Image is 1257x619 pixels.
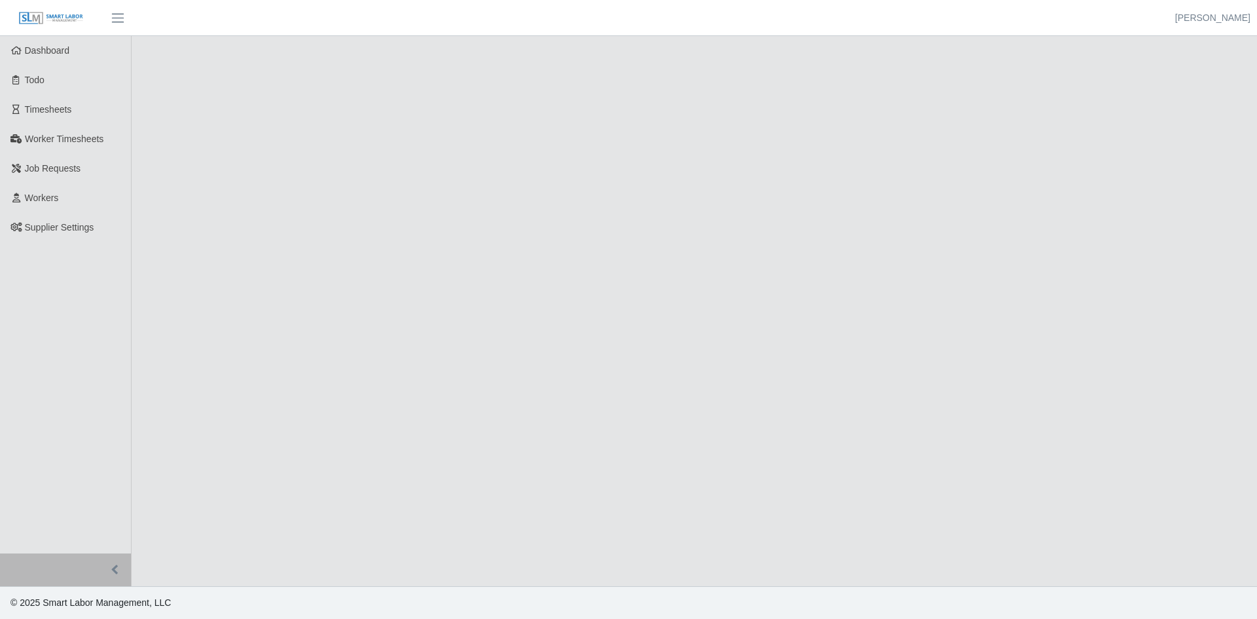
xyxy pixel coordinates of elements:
[1175,11,1250,25] a: [PERSON_NAME]
[25,45,70,56] span: Dashboard
[25,222,94,233] span: Supplier Settings
[10,597,171,608] span: © 2025 Smart Labor Management, LLC
[25,104,72,115] span: Timesheets
[18,11,84,26] img: SLM Logo
[25,163,81,174] span: Job Requests
[25,193,59,203] span: Workers
[25,134,103,144] span: Worker Timesheets
[25,75,45,85] span: Todo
